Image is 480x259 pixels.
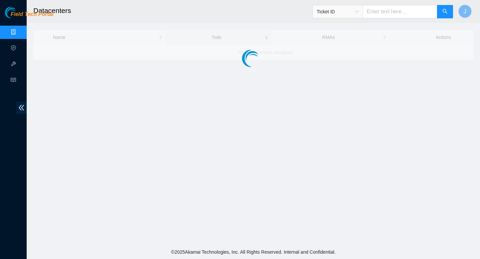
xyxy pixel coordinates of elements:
[16,102,27,114] span: double-left
[464,7,466,16] span: J
[458,5,472,18] button: J
[11,74,16,88] span: read
[437,5,453,18] button: search
[363,5,437,18] input: Enter text here...
[11,11,53,18] span: Field Tech Portal
[5,12,53,21] a: Akamai TechnologiesField Tech Portal
[317,7,359,17] span: Ticket ID
[27,245,480,259] footer: © 2025 Akamai Technologies, Inc. All Rights Reserved. Internal and Confidential.
[5,7,34,18] img: Akamai Technologies
[442,9,448,15] span: search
